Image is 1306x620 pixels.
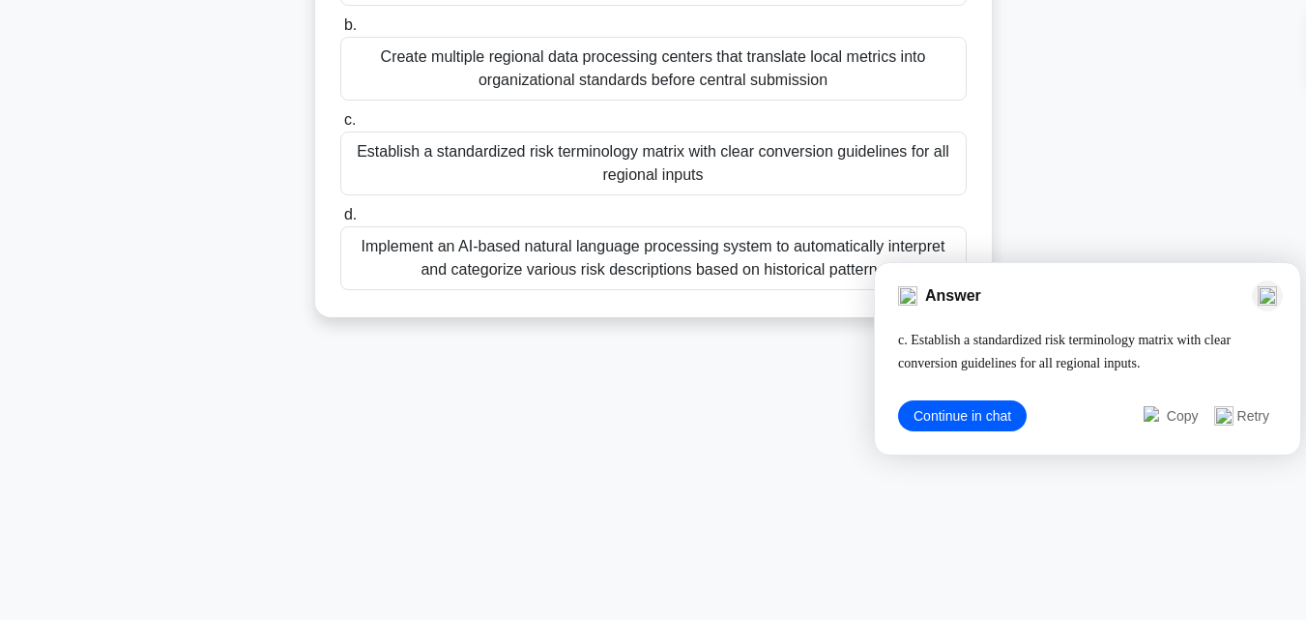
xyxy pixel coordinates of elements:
[344,111,356,128] span: c.
[340,37,967,101] div: Create multiple regional data processing centers that translate local metrics into organizational...
[340,226,967,290] div: Implement an AI-based natural language processing system to automatically interpret and categoriz...
[340,132,967,195] div: Establish a standardized risk terminology matrix with clear conversion guidelines for all regiona...
[344,206,357,222] span: d.
[344,16,357,33] span: b.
